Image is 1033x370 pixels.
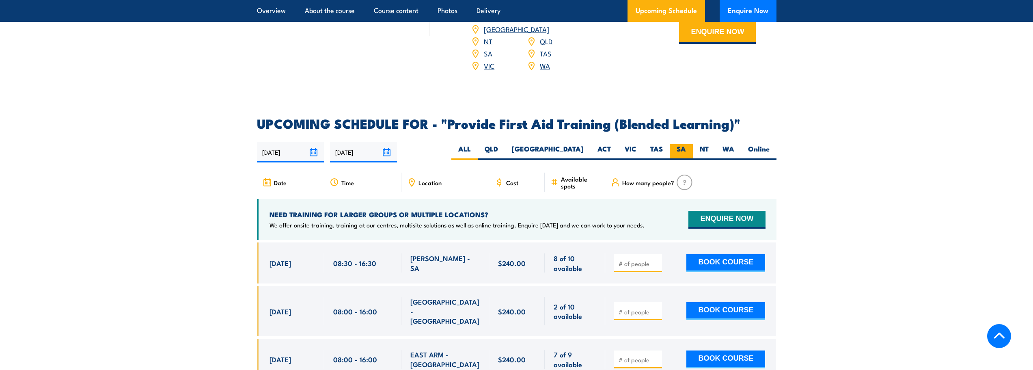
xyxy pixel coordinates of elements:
[270,307,291,316] span: [DATE]
[484,24,549,34] a: [GEOGRAPHIC_DATA]
[505,144,591,160] label: [GEOGRAPHIC_DATA]
[484,36,492,46] a: NT
[561,175,600,189] span: Available spots
[619,260,659,268] input: # of people
[679,22,756,44] button: ENQUIRE NOW
[670,144,693,160] label: SA
[333,355,377,364] span: 08:00 - 16:00
[410,253,480,273] span: [PERSON_NAME] - SA
[410,297,480,325] span: [GEOGRAPHIC_DATA] - [GEOGRAPHIC_DATA]
[554,302,596,321] span: 2 of 10 available
[498,307,526,316] span: $240.00
[554,253,596,273] span: 8 of 10 available
[270,210,645,219] h4: NEED TRAINING FOR LARGER GROUPS OR MULTIPLE LOCATIONS?
[643,144,670,160] label: TAS
[686,254,765,272] button: BOOK COURSE
[622,179,674,186] span: How many people?
[410,350,480,369] span: EAST ARM - [GEOGRAPHIC_DATA]
[484,61,494,70] a: VIC
[498,355,526,364] span: $240.00
[270,258,291,268] span: [DATE]
[554,350,596,369] span: 7 of 9 available
[341,179,354,186] span: Time
[716,144,741,160] label: WA
[330,142,397,162] input: To date
[618,144,643,160] label: VIC
[451,144,478,160] label: ALL
[686,351,765,368] button: BOOK COURSE
[484,48,492,58] a: SA
[270,221,645,229] p: We offer onsite training, training at our centres, multisite solutions as well as online training...
[619,308,659,316] input: # of people
[741,144,776,160] label: Online
[693,144,716,160] label: NT
[274,179,287,186] span: Date
[540,36,552,46] a: QLD
[333,258,376,268] span: 08:30 - 16:30
[257,117,776,129] h2: UPCOMING SCHEDULE FOR - "Provide First Aid Training (Blended Learning)"
[270,355,291,364] span: [DATE]
[591,144,618,160] label: ACT
[257,142,324,162] input: From date
[540,48,552,58] a: TAS
[686,302,765,320] button: BOOK COURSE
[619,356,659,364] input: # of people
[333,307,377,316] span: 08:00 - 16:00
[418,179,442,186] span: Location
[506,179,518,186] span: Cost
[688,211,765,229] button: ENQUIRE NOW
[498,258,526,268] span: $240.00
[540,61,550,70] a: WA
[478,144,505,160] label: QLD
